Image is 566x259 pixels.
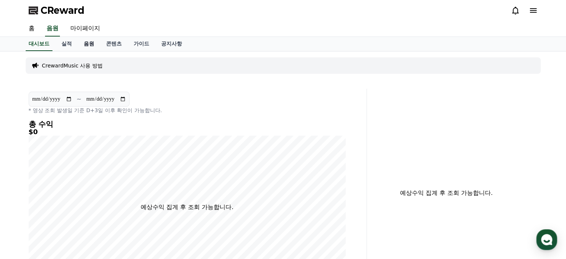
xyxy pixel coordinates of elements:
[100,37,128,51] a: 콘텐츠
[29,107,346,114] p: * 영상 조회 발생일 기준 D+3일 이후 확인이 가능합니다.
[115,208,124,214] span: 설정
[45,21,60,37] a: 음원
[155,37,188,51] a: 공지사항
[55,37,78,51] a: 실적
[41,4,84,16] span: CReward
[77,95,81,104] p: ~
[23,208,28,214] span: 홈
[128,37,155,51] a: 가이드
[96,197,143,216] a: 설정
[29,128,346,136] h5: $0
[29,4,84,16] a: CReward
[141,203,233,212] p: 예상수익 집계 후 조회 가능합니다.
[42,62,103,69] a: CrewardMusic 사용 방법
[64,21,106,37] a: 마이페이지
[49,197,96,216] a: 대화
[26,37,52,51] a: 대시보드
[68,209,77,215] span: 대화
[2,197,49,216] a: 홈
[373,189,520,198] p: 예상수익 집계 후 조회 가능합니다.
[23,21,41,37] a: 홈
[29,120,346,128] h4: 총 수익
[78,37,100,51] a: 음원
